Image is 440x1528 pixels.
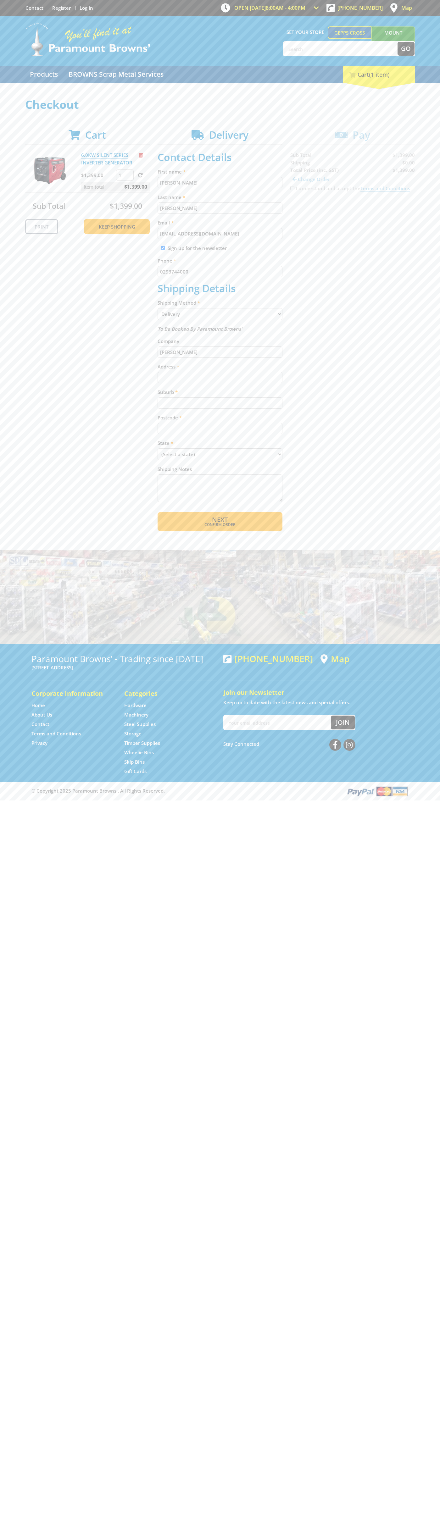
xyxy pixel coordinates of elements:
[124,721,156,728] a: Go to the Steel Supplies page
[31,730,81,737] a: Go to the Terms and Conditions page
[110,201,142,211] span: $1,399.00
[31,702,45,709] a: Go to the Home page
[158,193,282,201] label: Last name
[369,71,390,78] span: (1 item)
[158,219,282,226] label: Email
[158,363,282,370] label: Address
[158,299,282,307] label: Shipping Method
[346,785,409,797] img: PayPal, Mastercard, Visa accepted
[52,5,71,11] a: Go to the registration page
[124,740,160,746] a: Go to the Timber Supplies page
[25,22,151,57] img: Paramount Browns'
[81,152,132,166] a: 6.0KW SILENT SERIES INVERTER GENERATOR
[25,219,58,234] a: Print
[33,201,65,211] span: Sub Total
[124,730,142,737] a: Go to the Storage page
[31,664,217,671] p: [STREET_ADDRESS]
[223,654,313,664] div: [PHONE_NUMBER]
[64,66,168,83] a: Go to the BROWNS Scrap Metal Services page
[158,423,282,434] input: Please enter your postcode.
[124,768,147,775] a: Go to the Gift Cards page
[31,689,112,698] h5: Corporate Information
[158,202,282,214] input: Please enter your last name.
[25,98,415,111] h1: Checkout
[84,219,150,234] a: Keep Shopping
[31,151,69,189] img: 6.0KW SILENT SERIES INVERTER GENERATOR
[158,266,282,277] input: Please enter your telephone number.
[158,151,282,163] h2: Contact Details
[158,448,282,460] select: Please select your state.
[266,4,305,11] span: 8:00am - 4:00pm
[124,182,147,191] span: $1,399.00
[398,42,415,56] button: Go
[158,282,282,294] h2: Shipping Details
[31,711,52,718] a: Go to the About Us page
[168,245,227,251] label: Sign up for the newsletter
[85,128,106,141] span: Cart
[283,26,328,38] span: Set your store
[158,512,282,531] button: Next Confirm order
[223,688,409,697] h5: Join our Newsletter
[80,5,93,11] a: Log in
[371,26,415,50] a: Mount [PERSON_NAME]
[25,785,415,797] div: ® Copyright 2025 Paramount Browns'. All Rights Reserved.
[158,308,282,320] select: Please select a shipping method.
[81,171,115,179] p: $1,399.00
[25,66,63,83] a: Go to the Products page
[343,66,415,83] div: Cart
[158,372,282,383] input: Please enter your address.
[158,228,282,239] input: Please enter your email address.
[139,152,143,158] a: Remove from cart
[158,414,282,421] label: Postcode
[124,759,145,765] a: Go to the Skip Bins page
[158,388,282,396] label: Suburb
[124,749,154,756] a: Go to the Wheelie Bins page
[158,439,282,447] label: State
[31,654,217,664] h3: Paramount Browns' - Trading since [DATE]
[158,397,282,409] input: Please enter your suburb.
[223,699,409,706] p: Keep up to date with the latest news and special offers.
[31,740,47,746] a: Go to the Privacy page
[81,182,150,191] p: Item total:
[158,177,282,188] input: Please enter your first name.
[158,257,282,264] label: Phone
[223,736,355,751] div: Stay Connected
[25,5,43,11] a: Go to the Contact page
[328,26,371,39] a: Gepps Cross
[124,711,148,718] a: Go to the Machinery page
[158,337,282,345] label: Company
[209,128,248,141] span: Delivery
[124,689,204,698] h5: Categories
[224,716,331,729] input: Your email address
[124,702,147,709] a: Go to the Hardware page
[331,716,355,729] button: Join
[234,4,305,11] span: OPEN [DATE]
[158,168,282,175] label: First name
[212,515,228,524] span: Next
[31,721,49,728] a: Go to the Contact page
[320,654,349,664] a: View a map of Gepps Cross location
[158,465,282,473] label: Shipping Notes
[171,523,269,527] span: Confirm order
[284,42,398,56] input: Search
[158,326,242,332] em: To Be Booked By Paramount Browns'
